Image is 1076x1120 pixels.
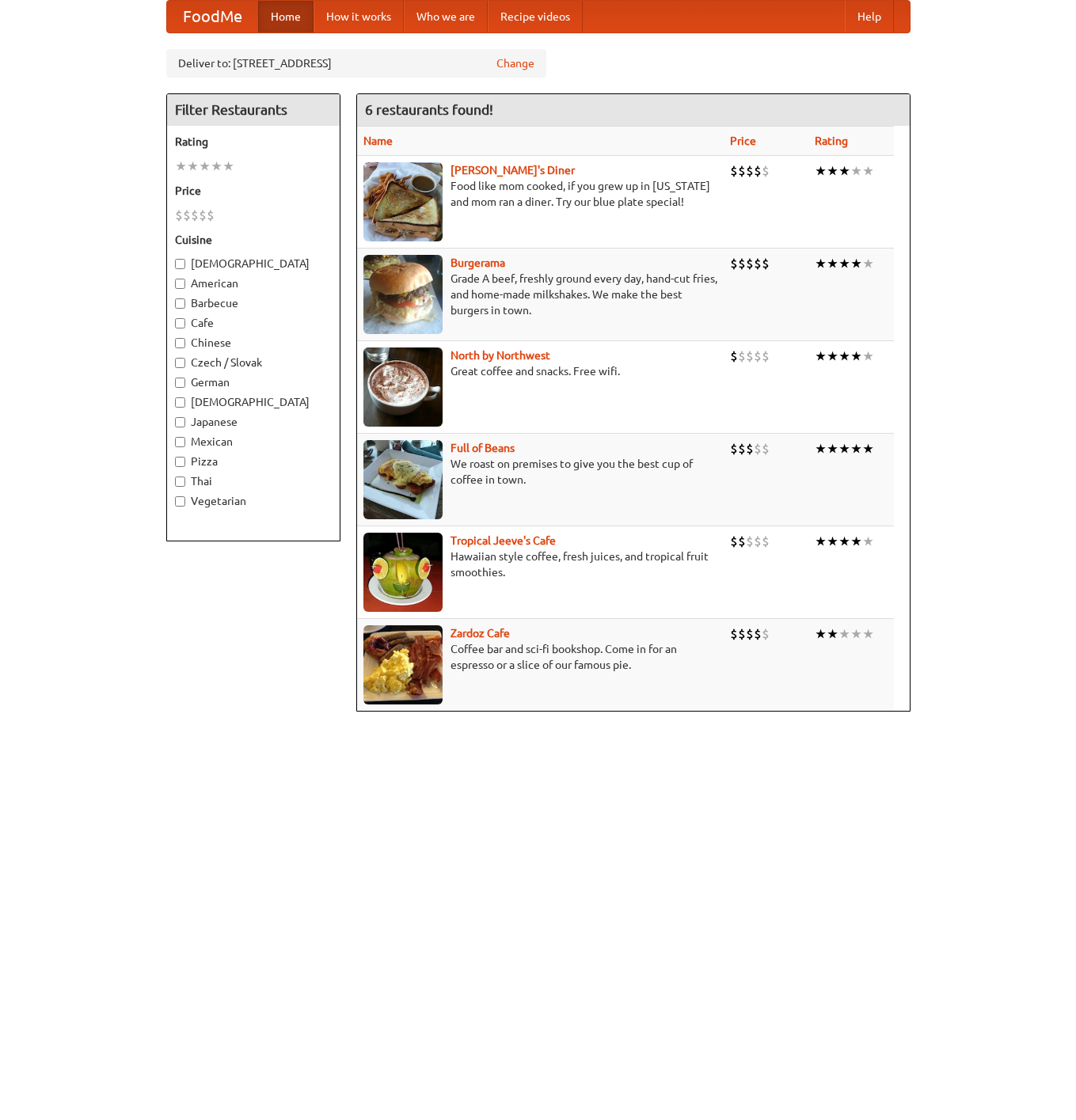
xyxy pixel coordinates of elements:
[451,627,510,640] a: Zardoz Cafe
[451,349,550,362] a: North by Northwest
[754,533,762,550] li: $
[175,318,185,328] input: Cafe
[754,162,762,180] li: $
[827,625,838,643] li: ★
[862,440,874,457] li: ★
[762,162,770,180] li: $
[363,135,393,147] a: Name
[738,162,746,180] li: $
[175,207,183,224] li: $
[175,378,185,388] input: German
[754,625,762,643] li: $
[862,347,874,365] li: ★
[175,256,332,271] label: [DEMOGRAPHIC_DATA]
[175,358,185,368] input: Czech / Slovak
[363,162,443,241] img: sallys.jpg
[850,162,862,180] li: ★
[363,440,443,519] img: beans.jpg
[862,625,874,643] li: ★
[762,625,770,643] li: $
[850,533,862,550] li: ★
[862,255,874,272] li: ★
[730,440,738,457] li: $
[363,456,717,488] p: We roast on premises to give you the best cup of coffee in town.
[167,1,258,32] a: FoodMe
[738,625,746,643] li: $
[746,533,754,550] li: $
[175,414,332,430] label: Japanese
[815,255,827,272] li: ★
[730,162,738,180] li: $
[496,55,534,71] a: Change
[175,496,185,507] input: Vegetarian
[175,158,187,175] li: ★
[187,158,199,175] li: ★
[314,1,404,32] a: How it works
[175,183,332,199] h5: Price
[363,255,443,334] img: burgerama.jpg
[730,625,738,643] li: $
[451,256,505,269] a: Burgerama
[862,533,874,550] li: ★
[845,1,894,32] a: Help
[754,440,762,457] li: $
[815,347,827,365] li: ★
[730,347,738,365] li: $
[175,476,185,487] input: Thai
[838,255,850,272] li: ★
[850,625,862,643] li: ★
[850,440,862,457] li: ★
[175,397,185,408] input: [DEMOGRAPHIC_DATA]
[166,49,546,78] div: Deliver to: [STREET_ADDRESS]
[488,1,583,32] a: Recipe videos
[363,549,717,580] p: Hawaiian style coffee, fresh juices, and tropical fruit smoothies.
[746,347,754,365] li: $
[815,625,827,643] li: ★
[175,374,332,390] label: German
[762,347,770,365] li: $
[827,347,838,365] li: ★
[175,437,185,447] input: Mexican
[175,279,185,289] input: American
[827,440,838,457] li: ★
[762,255,770,272] li: $
[815,533,827,550] li: ★
[838,625,850,643] li: ★
[762,533,770,550] li: $
[175,232,332,248] h5: Cuisine
[862,162,874,180] li: ★
[175,454,332,469] label: Pizza
[175,335,332,351] label: Chinese
[827,255,838,272] li: ★
[175,298,185,309] input: Barbecue
[838,347,850,365] li: ★
[838,162,850,180] li: ★
[746,255,754,272] li: $
[451,164,575,177] a: [PERSON_NAME]'s Diner
[175,457,185,467] input: Pizza
[738,533,746,550] li: $
[363,641,717,673] p: Coffee bar and sci-fi bookshop. Come in for an espresso or a slice of our famous pie.
[363,533,443,612] img: jeeves.jpg
[175,473,332,489] label: Thai
[738,255,746,272] li: $
[199,158,211,175] li: ★
[404,1,488,32] a: Who we are
[451,534,556,547] a: Tropical Jeeve's Cafe
[222,158,234,175] li: ★
[746,162,754,180] li: $
[815,135,848,147] a: Rating
[363,271,717,318] p: Grade A beef, freshly ground every day, hand-cut fries, and home-made milkshakes. We make the bes...
[838,440,850,457] li: ★
[167,94,340,126] h4: Filter Restaurants
[211,158,222,175] li: ★
[754,255,762,272] li: $
[363,363,717,379] p: Great coffee and snacks. Free wifi.
[838,533,850,550] li: ★
[175,434,332,450] label: Mexican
